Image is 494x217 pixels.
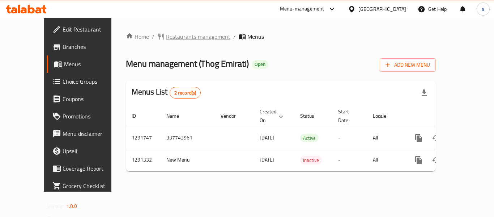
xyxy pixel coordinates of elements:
[63,129,120,138] span: Menu disclaimer
[300,156,322,164] div: Inactive
[126,149,161,171] td: 1291332
[367,149,404,171] td: All
[47,160,126,177] a: Coverage Report
[166,32,230,41] span: Restaurants management
[47,55,126,73] a: Menus
[247,32,264,41] span: Menus
[410,129,427,147] button: more
[63,164,120,173] span: Coverage Report
[367,127,404,149] td: All
[300,134,319,142] span: Active
[386,60,430,70] span: Add New Menu
[221,112,245,120] span: Vendor
[373,112,396,120] span: Locale
[300,156,322,164] span: Inactive
[63,147,120,155] span: Upsell
[233,32,236,41] li: /
[132,112,145,120] span: ID
[252,61,268,67] span: Open
[300,134,319,142] div: Active
[47,38,126,55] a: Branches
[410,151,427,169] button: more
[157,32,230,41] a: Restaurants management
[63,25,120,34] span: Edit Restaurant
[166,112,188,120] span: Name
[260,133,274,142] span: [DATE]
[380,58,436,72] button: Add New Menu
[152,32,154,41] li: /
[427,151,445,169] button: Change Status
[482,5,484,13] span: a
[63,77,120,86] span: Choice Groups
[332,149,367,171] td: -
[427,129,445,147] button: Change Status
[47,142,126,160] a: Upsell
[47,125,126,142] a: Menu disclaimer
[47,201,65,211] span: Version:
[170,87,201,99] div: Total records count
[47,73,126,90] a: Choice Groups
[47,21,126,38] a: Edit Restaurant
[126,55,249,72] span: Menu management ( Thog Emirati )
[66,201,77,211] span: 1.0.0
[170,89,201,96] span: 2 record(s)
[161,149,215,171] td: New Menu
[126,105,485,171] table: enhanced table
[47,108,126,125] a: Promotions
[332,127,367,149] td: -
[300,112,324,120] span: Status
[126,32,149,41] a: Home
[358,5,406,13] div: [GEOGRAPHIC_DATA]
[126,127,161,149] td: 1291747
[404,105,485,127] th: Actions
[260,107,286,125] span: Created On
[63,95,120,103] span: Coupons
[63,42,120,51] span: Branches
[63,181,120,190] span: Grocery Checklist
[63,112,120,121] span: Promotions
[126,32,436,41] nav: breadcrumb
[416,84,433,101] div: Export file
[47,90,126,108] a: Coupons
[260,155,274,164] span: [DATE]
[47,177,126,195] a: Grocery Checklist
[132,87,201,99] h2: Menus List
[64,60,120,68] span: Menus
[338,107,358,125] span: Start Date
[280,5,324,13] div: Menu-management
[252,60,268,69] div: Open
[161,127,215,149] td: 337743961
